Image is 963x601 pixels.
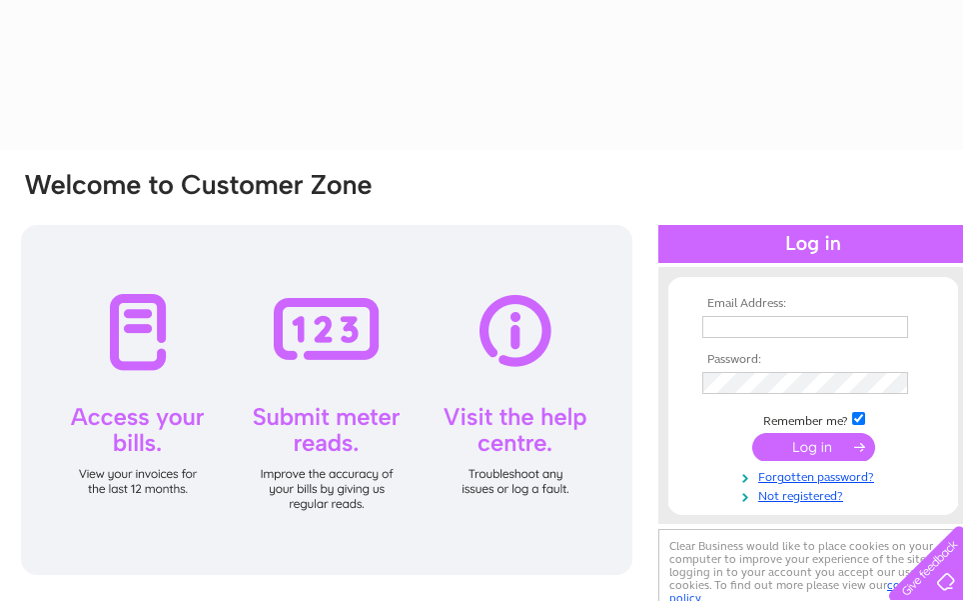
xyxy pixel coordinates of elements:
[702,466,929,485] a: Forgotten password?
[697,353,929,367] th: Password:
[697,409,929,429] td: Remember me?
[697,297,929,311] th: Email Address:
[752,433,875,461] input: Submit
[702,485,929,504] a: Not registered?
